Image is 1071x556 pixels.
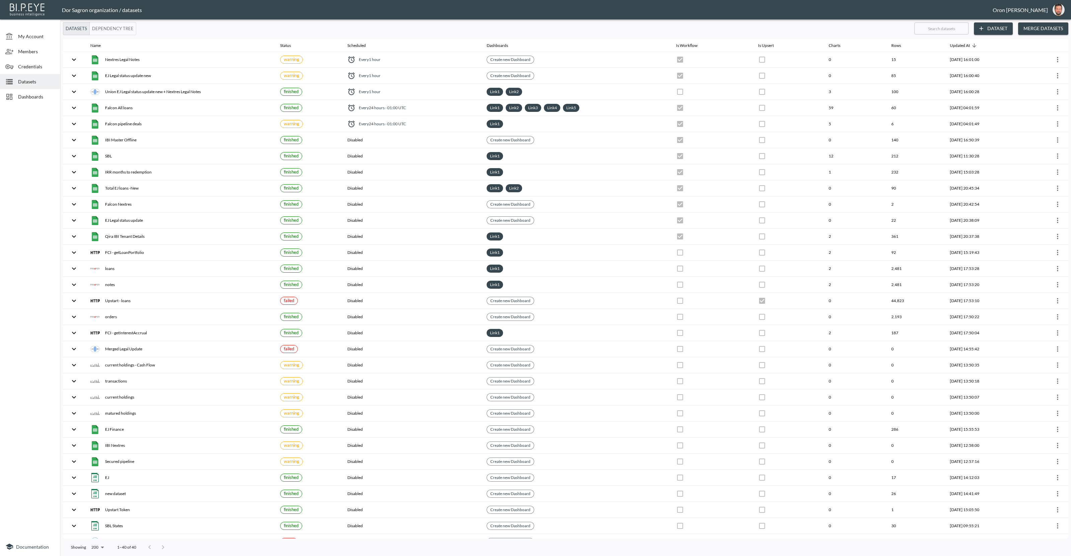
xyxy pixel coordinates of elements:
[886,68,944,84] th: 85
[671,116,753,132] th: {"type":{},"key":null,"ref":null,"props":{"disabled":true,"checked":true,"color":"primary","style...
[487,329,503,337] div: Link1
[487,232,503,240] div: Link1
[1052,472,1063,483] button: more
[68,488,80,499] button: expand row
[90,505,100,514] img: http icon
[90,441,100,450] img: google sheets
[90,537,100,547] img: fund that flip icon
[85,84,275,100] th: {"type":"div","key":null,"ref":null,"props":{"style":{"display":"flex","gap":16,"alignItems":"cen...
[950,42,979,50] span: Updated At
[1052,392,1063,403] button: more
[8,2,47,17] img: bipeye-logo
[275,148,342,164] th: {"type":{},"key":null,"ref":null,"props":{"size":"small","label":{"type":{},"key":null,"ref":null...
[68,215,80,226] button: expand row
[671,148,753,164] th: {"type":{},"key":null,"ref":null,"props":{"disabled":true,"checked":true,"color":"primary","style...
[489,88,501,95] a: Link1
[508,104,520,112] a: Link2
[489,506,532,513] a: Create new Dashboard
[68,536,80,548] button: expand row
[85,68,275,84] th: {"type":"div","key":null,"ref":null,"props":{"style":{"display":"flex","gap":16,"alignItems":"cen...
[342,84,481,100] th: {"type":"div","key":null,"ref":null,"props":{"style":{"display":"flex","alignItems":"center","col...
[89,543,106,552] div: 200
[1025,132,1068,148] th: {"type":{"isMobxInjector":true,"displayName":"inject-with-userStore-stripeStore-datasetsStore(Obj...
[489,458,532,465] a: Create new Dashboard
[487,297,534,305] div: Create new Dashboard
[1052,360,1063,370] button: more
[487,313,534,321] div: Create new Dashboard
[18,93,55,100] span: Dashboards
[1052,199,1063,210] button: more
[280,42,300,50] span: Status
[487,281,503,289] div: Link1
[342,116,481,132] th: {"type":"div","key":null,"ref":null,"props":{"style":{"display":"flex","alignItems":"center","col...
[886,132,944,148] th: 140
[359,73,381,78] span: Every 1 hour
[68,166,80,178] button: expand row
[1025,52,1068,68] th: {"type":{"isMobxInjector":true,"displayName":"inject-with-userStore-stripeStore-datasetsStore(Obj...
[508,184,520,192] a: Link2
[1052,408,1063,419] button: more
[68,183,80,194] button: expand row
[1052,263,1063,274] button: more
[68,408,80,419] button: expand row
[886,84,944,100] th: 100
[90,87,269,96] div: Union EJ Legal status update new + Nextres Legal Notes
[68,86,80,97] button: expand row
[489,409,532,417] a: Create new Dashboard
[676,42,697,50] div: Is Workflow
[90,151,269,161] div: SBL
[487,120,503,128] div: Link1
[359,89,381,94] span: Every 1 hour
[85,116,275,132] th: {"type":"div","key":null,"ref":null,"props":{"style":{"display":"flex","gap":16,"alignItems":"cen...
[90,216,100,225] img: google sheets
[1052,537,1063,547] button: more
[347,42,366,50] div: Scheduled
[90,473,100,482] img: csv icon
[481,148,671,164] th: {"type":"div","key":null,"ref":null,"props":{"style":{"display":"flex","flexWrap":"wrap","gap":6}...
[823,148,886,164] th: 12
[1025,100,1068,116] th: {"type":{"isMobxInjector":true,"displayName":"inject-with-userStore-stripeStore-datasetsStore(Obj...
[487,409,534,417] div: Create new Dashboard
[359,121,406,127] span: Every 24 hours - 01:00 UTC
[68,327,80,339] button: expand row
[487,168,503,176] div: Link1
[487,265,503,273] div: Link1
[1053,4,1065,16] img: f7df4f0b1e237398fe25aedd0497c453
[1052,183,1063,194] button: more
[68,102,80,114] button: expand row
[508,88,520,95] a: Link2
[823,84,886,100] th: 3
[823,68,886,84] th: 0
[829,42,840,50] div: Charts
[489,168,501,176] a: Link1
[90,409,100,418] img: sharestate icon
[886,116,944,132] th: 6
[85,148,275,164] th: {"type":"div","key":null,"ref":null,"props":{"style":{"display":"flex","gap":16,"alignItems":"cen...
[481,116,671,132] th: {"type":"div","key":null,"ref":null,"props":{"style":{"display":"flex","flexWrap":"wrap","gap":6}...
[489,56,532,63] a: Create new Dashboard
[90,232,100,241] img: google sheets
[275,132,342,148] th: {"type":{},"key":null,"ref":null,"props":{"size":"small","label":{"type":{},"key":null,"ref":null...
[68,150,80,162] button: expand row
[489,297,532,304] a: Create new Dashboard
[90,312,100,322] img: prosper
[671,132,753,148] th: {"type":{},"key":null,"ref":null,"props":{"disabled":true,"checked":true,"color":"primary","style...
[1025,68,1068,84] th: {"type":{"isMobxInjector":true,"displayName":"inject-with-userStore-stripeStore-datasetsStore(Obj...
[886,52,944,68] th: 15
[342,148,481,164] th: Disabled
[489,361,532,369] a: Create new Dashboard
[891,42,910,50] span: Rows
[487,72,534,80] div: Create new Dashboard
[90,248,100,257] img: http icon
[489,329,501,337] a: Link1
[944,52,1025,68] th: 2025-09-01, 16:01:00
[487,441,534,449] div: Create new Dashboard
[68,231,80,242] button: expand row
[85,100,275,116] th: {"type":"div","key":null,"ref":null,"props":{"style":{"display":"flex","gap":16,"alignItems":"cen...
[914,20,969,37] input: Search datasets
[284,105,299,110] span: finished
[90,42,109,50] span: Name
[90,71,100,80] img: google sheets
[85,132,275,148] th: {"type":"div","key":null,"ref":null,"props":{"style":{"display":"flex","gap":16,"alignItems":"cen...
[487,522,534,530] div: Create new Dashboard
